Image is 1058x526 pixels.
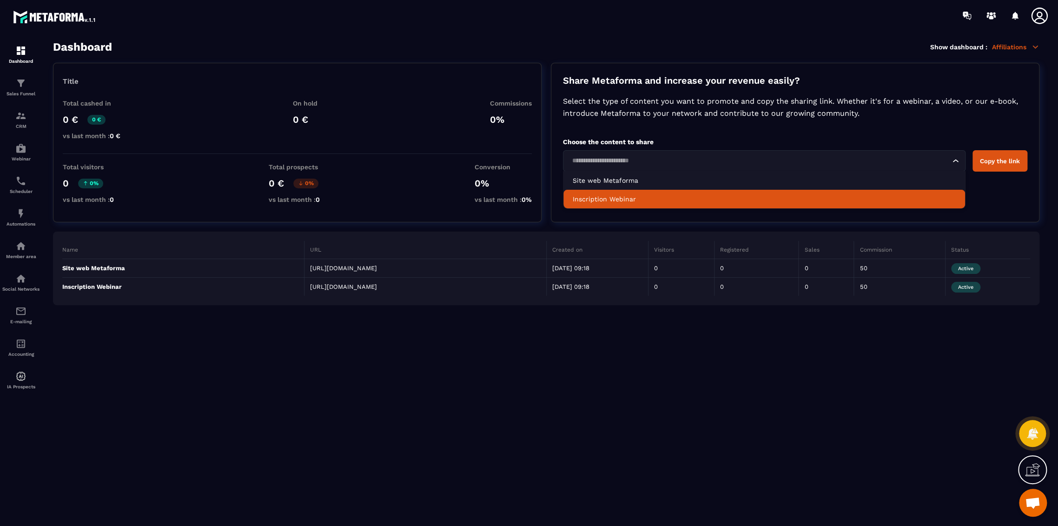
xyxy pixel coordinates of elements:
td: [URL][DOMAIN_NAME] [304,278,547,296]
img: automations [15,143,26,154]
p: IA Prospects [2,384,40,389]
p: Inscription Webinar [62,283,298,290]
p: vs last month : [475,196,532,203]
p: 0 € [293,114,317,125]
p: Dashboard [2,59,40,64]
td: 0 [714,259,799,278]
img: scheduler [15,175,26,186]
p: 0 € [269,178,284,189]
img: automations [15,240,26,252]
p: 0% [78,179,103,188]
a: formationformationSales Funnel [2,71,40,103]
a: schedulerschedulerScheduler [2,168,40,201]
p: [DATE] 09:18 [552,283,642,290]
p: 0 € [63,114,78,125]
img: automations [15,371,26,382]
p: 0 € [87,115,106,125]
th: Sales [799,241,854,259]
p: Social Networks [2,286,40,292]
p: E-mailing [2,319,40,324]
th: Visitors [648,241,714,259]
td: 0 [648,259,714,278]
p: Automations [2,221,40,226]
a: accountantaccountantAccounting [2,331,40,364]
p: Accounting [2,352,40,357]
th: Registered [714,241,799,259]
p: Sales Funnel [2,91,40,96]
td: [URL][DOMAIN_NAME] [304,259,547,278]
p: Select the type of content you want to promote and copy the sharing link. Whether it's for a webi... [563,95,1027,120]
p: vs last month : [63,196,114,203]
p: [DATE] 09:18 [552,265,642,272]
input: Search for option [569,156,950,166]
td: 50 [854,259,945,278]
td: 50 [854,278,945,296]
p: Site web Metaforma [62,265,298,272]
a: formationformationCRM [2,103,40,136]
span: 0 [110,196,114,203]
th: Created on [546,241,648,259]
p: Member area [2,254,40,259]
img: accountant [15,338,26,349]
img: formation [15,45,26,56]
p: 0 [63,178,69,189]
a: social-networksocial-networkSocial Networks [2,266,40,299]
h3: Dashboard [53,40,112,53]
p: 0% [293,179,318,188]
th: Status [945,241,1030,259]
img: formation [15,110,26,121]
span: 0% [522,196,532,203]
img: automations [15,208,26,219]
p: Total visitors [63,163,114,171]
p: Site web Metaforma [573,176,956,185]
p: Total cashed in [63,100,120,107]
td: 0 [714,278,799,296]
p: vs last month : [63,132,120,140]
a: emailemailE-mailing [2,299,40,331]
p: Conversion [475,163,532,171]
img: social-network [15,273,26,284]
p: Commissions [490,100,532,107]
th: URL [304,241,547,259]
td: 0 [799,278,854,296]
p: Title [63,77,532,86]
img: email [15,306,26,317]
button: Copy the link [972,150,1027,172]
a: automationsautomationsAutomations [2,201,40,233]
p: Choose the content to share [563,138,1027,146]
a: automationsautomationsMember area [2,233,40,266]
th: Name [62,241,304,259]
span: 0 € [110,132,120,140]
p: Share Metaforma and increase your revenue easily? [563,75,1027,86]
div: Search for option [563,150,965,172]
span: Active [951,263,980,274]
span: Active [951,282,980,293]
a: formationformationDashboard [2,38,40,71]
img: formation [15,78,26,89]
p: CRM [2,124,40,129]
p: Affiliations [992,43,1039,51]
p: vs last month : [269,196,320,203]
img: logo [13,8,97,25]
a: automationsautomationsWebinar [2,136,40,168]
p: Scheduler [2,189,40,194]
th: Commission [854,241,945,259]
p: Inscription Webinar [573,194,956,204]
span: 0 [316,196,320,203]
p: 0% [490,114,532,125]
p: Show dashboard : [930,43,987,51]
p: 0% [475,178,532,189]
p: Total prospects [269,163,320,171]
td: 0 [799,259,854,278]
p: Webinar [2,156,40,161]
a: Mở cuộc trò chuyện [1019,489,1047,517]
p: On hold [293,100,317,107]
td: 0 [648,278,714,296]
